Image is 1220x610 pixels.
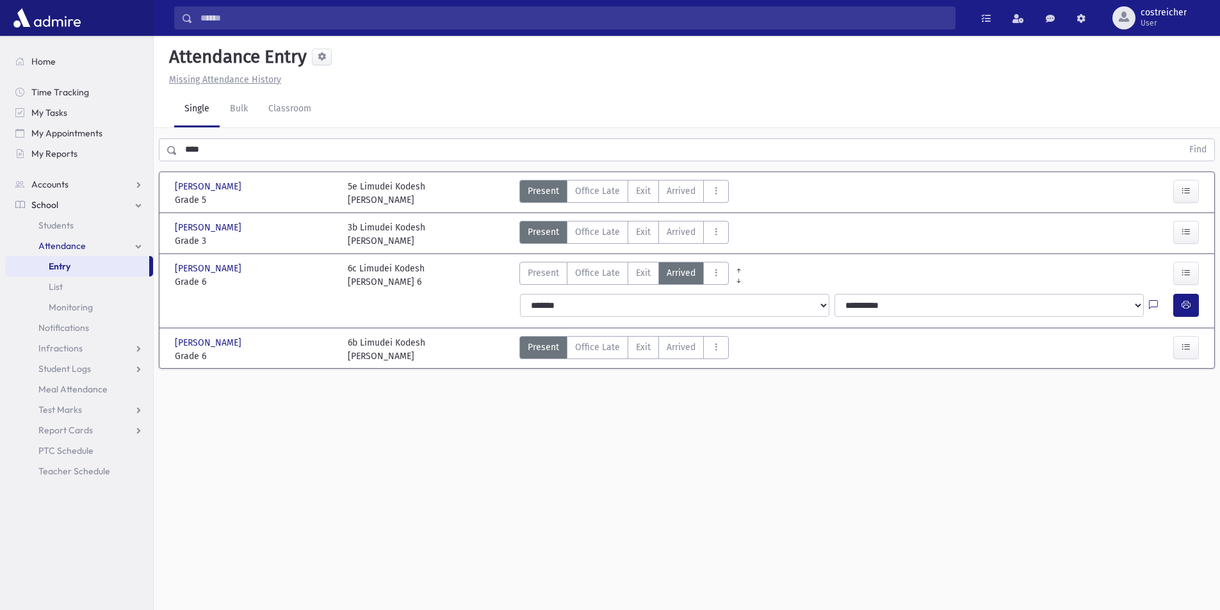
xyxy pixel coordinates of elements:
[5,174,153,195] a: Accounts
[528,225,559,239] span: Present
[348,180,425,207] div: 5e Limudei Kodesh [PERSON_NAME]
[5,82,153,102] a: Time Tracking
[636,341,651,354] span: Exit
[169,74,281,85] u: Missing Attendance History
[519,262,729,289] div: AttTypes
[667,341,695,354] span: Arrived
[575,341,620,354] span: Office Late
[575,266,620,280] span: Office Late
[38,220,74,231] span: Students
[38,322,89,333] span: Notifications
[49,281,63,293] span: List
[528,266,559,280] span: Present
[5,338,153,358] a: Infractions
[38,383,108,395] span: Meal Attendance
[164,74,281,85] a: Missing Attendance History
[175,349,335,363] span: Grade 6
[5,440,153,461] a: PTC Schedule
[636,184,651,198] span: Exit
[667,225,695,239] span: Arrived
[31,127,102,139] span: My Appointments
[38,363,91,374] span: Student Logs
[193,6,955,29] input: Search
[528,184,559,198] span: Present
[38,424,93,436] span: Report Cards
[5,51,153,72] a: Home
[5,277,153,297] a: List
[5,102,153,123] a: My Tasks
[667,266,695,280] span: Arrived
[5,379,153,399] a: Meal Attendance
[164,46,307,68] h5: Attendance Entry
[31,56,56,67] span: Home
[348,336,425,363] div: 6b Limudei Kodesh [PERSON_NAME]
[5,215,153,236] a: Students
[38,342,83,354] span: Infractions
[49,301,93,313] span: Monitoring
[519,221,729,248] div: AttTypes
[348,262,425,289] div: 6c Limudei Kodesh [PERSON_NAME] 6
[38,404,82,415] span: Test Marks
[10,5,84,31] img: AdmirePro
[175,336,244,349] span: [PERSON_NAME]
[636,225,651,239] span: Exit
[5,317,153,338] a: Notifications
[258,92,321,127] a: Classroom
[5,143,153,164] a: My Reports
[1182,139,1214,161] button: Find
[175,275,335,289] span: Grade 6
[5,297,153,317] a: Monitoring
[5,358,153,379] a: Student Logs
[5,123,153,143] a: My Appointments
[5,399,153,420] a: Test Marks
[575,184,620,198] span: Office Late
[528,341,559,354] span: Present
[519,336,729,363] div: AttTypes
[1141,8,1187,18] span: costreicher
[348,221,425,248] div: 3b Limudei Kodesh [PERSON_NAME]
[636,266,651,280] span: Exit
[519,180,729,207] div: AttTypes
[667,184,695,198] span: Arrived
[174,92,220,127] a: Single
[5,256,149,277] a: Entry
[175,193,335,207] span: Grade 5
[175,180,244,193] span: [PERSON_NAME]
[31,86,89,98] span: Time Tracking
[38,240,86,252] span: Attendance
[5,461,153,481] a: Teacher Schedule
[5,420,153,440] a: Report Cards
[175,221,244,234] span: [PERSON_NAME]
[49,261,70,272] span: Entry
[31,179,69,190] span: Accounts
[1141,18,1187,28] span: User
[38,465,110,477] span: Teacher Schedule
[31,148,77,159] span: My Reports
[175,262,244,275] span: [PERSON_NAME]
[31,199,58,211] span: School
[220,92,258,127] a: Bulk
[175,234,335,248] span: Grade 3
[575,225,620,239] span: Office Late
[5,236,153,256] a: Attendance
[31,107,67,118] span: My Tasks
[5,195,153,215] a: School
[38,445,94,456] span: PTC Schedule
